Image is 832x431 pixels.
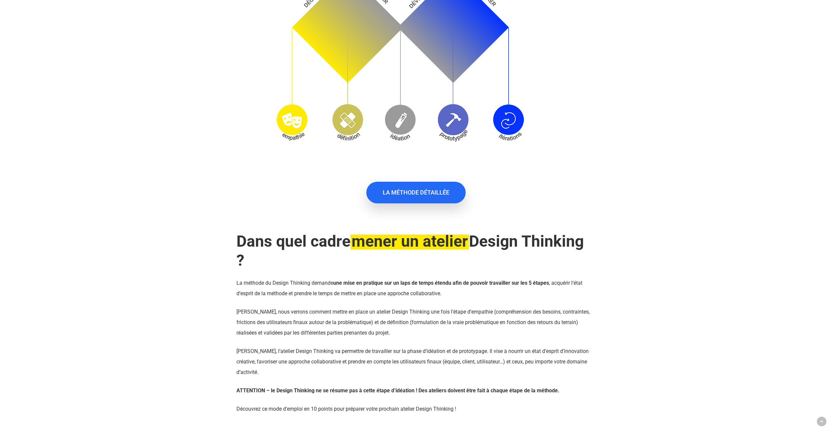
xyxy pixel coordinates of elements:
[366,182,466,203] a: LA MÉTHODE DÉTAILLÉE
[236,406,456,412] span: Découvrez ce mode d’emploi en 10 points pour préparer votre prochain atelier Design Thinking !
[383,189,449,196] span: LA MÉTHODE DÉTAILLÉE
[236,348,589,375] span: [PERSON_NAME], l’atelier Design Thinking va permettre de travailler sur la phase d’idéation et de...
[351,232,469,251] em: mener un atelier
[236,387,559,394] strong: ATTENTION – le Design Thinking ne se résume pas à cette étape d’idéation ! Des ateliers doivent ê...
[236,280,582,297] span: La méthode du Design Thinking demande , acquérir l’état d’esprit de la méthode et prendre le temp...
[236,309,590,336] span: [PERSON_NAME], nous verrons comment mettre en place un atelier Design Thinking une fois l’étape d...
[236,232,584,270] b: Dans quel cadre Design Thinking ?
[333,280,549,286] strong: une mise en pratique sur un laps de temps étendu afin de pouvoir travailler sur les 5 étapes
